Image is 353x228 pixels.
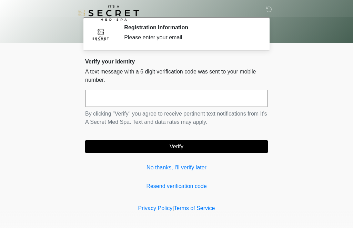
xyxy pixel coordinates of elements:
p: By clicking "Verify" you agree to receive pertinent text notifications from It's A Secret Med Spa... [85,110,268,126]
img: It's A Secret Med Spa Logo [78,5,139,21]
a: Terms of Service [174,205,215,211]
img: Agent Avatar [90,24,111,45]
h2: Verify your identity [85,58,268,65]
button: Verify [85,140,268,153]
p: A text message with a 6 digit verification code was sent to your mobile number. [85,68,268,84]
a: Resend verification code [85,182,268,190]
a: No thanks, I'll verify later [85,163,268,172]
div: Please enter your email [124,33,258,42]
a: Privacy Policy [138,205,173,211]
a: | [172,205,174,211]
h2: Registration Information [124,24,258,31]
